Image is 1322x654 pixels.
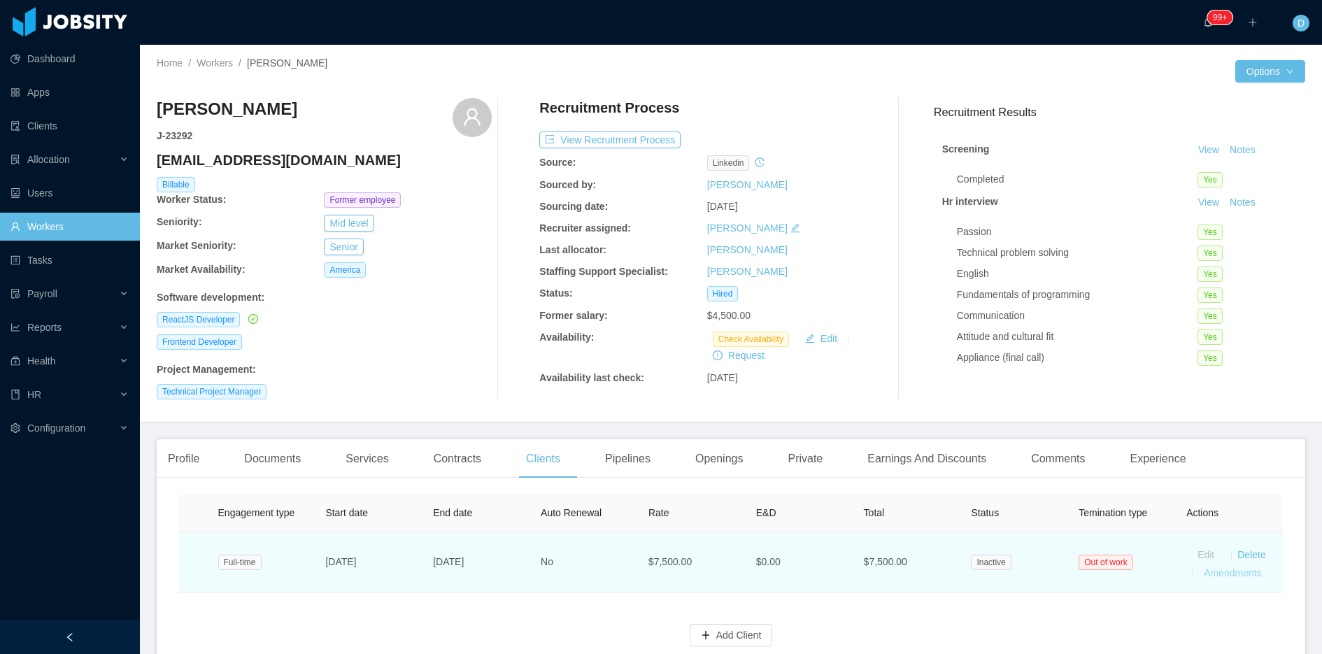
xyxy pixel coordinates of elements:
[707,155,750,171] span: linkedin
[539,310,607,321] b: Former salary:
[325,507,368,518] span: Start date
[1197,350,1223,366] span: Yes
[324,262,366,278] span: America
[707,347,770,364] button: icon: exclamation-circleRequest
[1197,308,1223,324] span: Yes
[515,439,571,478] div: Clients
[27,322,62,333] span: Reports
[10,112,129,140] a: icon: auditClients
[707,244,788,255] a: [PERSON_NAME]
[157,177,195,192] span: Billable
[239,57,241,69] span: /
[539,372,644,383] b: Availability last check:
[942,143,990,155] strong: Screening
[1186,507,1218,518] span: Actions
[324,215,374,232] button: Mid level
[246,313,258,325] a: icon: check-circle
[957,266,1197,281] div: English
[334,439,399,478] div: Services
[957,308,1197,323] div: Communication
[10,213,129,241] a: icon: userWorkers
[756,507,776,518] span: E&D
[10,289,20,299] i: icon: file-protect
[1235,60,1305,83] button: Optionsicon: down
[27,389,41,400] span: HR
[707,266,788,277] a: [PERSON_NAME]
[1197,246,1223,261] span: Yes
[756,556,781,567] span: $0.00
[529,532,637,592] td: No
[755,157,765,167] i: icon: history
[27,422,85,434] span: Configuration
[790,223,800,233] i: icon: edit
[27,154,70,165] span: Allocation
[1079,555,1132,570] span: Out of work
[971,555,1011,570] span: Inactive
[684,439,755,478] div: Openings
[462,107,482,127] i: icon: user
[10,246,129,274] a: icon: profileTasks
[188,57,191,69] span: /
[707,286,739,301] span: Hired
[539,222,631,234] b: Recruiter assigned:
[157,364,256,375] b: Project Management :
[648,507,669,518] span: Rate
[157,216,202,227] b: Seniority:
[10,45,129,73] a: icon: pie-chartDashboard
[539,332,594,343] b: Availability:
[1207,10,1232,24] sup: 332
[971,507,999,518] span: Status
[539,157,576,168] b: Source:
[27,288,57,299] span: Payroll
[1197,329,1223,345] span: Yes
[864,507,885,518] span: Total
[690,624,773,646] button: icon: plusAdd Client
[10,179,129,207] a: icon: robotUsers
[422,439,492,478] div: Contracts
[10,356,20,366] i: icon: medicine-box
[1197,287,1223,303] span: Yes
[707,372,738,383] span: [DATE]
[157,334,242,350] span: Frontend Developer
[637,532,745,592] td: $7,500.00
[776,439,834,478] div: Private
[957,350,1197,365] div: Appliance (final call)
[157,98,297,120] h3: [PERSON_NAME]
[157,312,240,327] span: ReactJS Developer
[218,555,262,570] span: Full-time
[247,57,327,69] span: [PERSON_NAME]
[10,155,20,164] i: icon: solution
[10,423,20,433] i: icon: setting
[1079,507,1147,518] span: Temination type
[157,240,236,251] b: Market Seniority:
[157,130,192,141] strong: J- 23292
[157,57,183,69] a: Home
[1204,567,1261,578] a: Amendments
[157,384,266,399] span: Technical Project Manager
[934,104,1305,121] h3: Recruitment Results
[1118,439,1197,478] div: Experience
[1197,225,1223,240] span: Yes
[324,239,363,255] button: Senior
[957,246,1197,260] div: Technical problem solving
[541,507,602,518] span: Auto Renewal
[157,264,246,275] b: Market Availability:
[1248,17,1258,27] i: icon: plus
[707,222,788,234] a: [PERSON_NAME]
[27,355,55,367] span: Health
[707,201,738,212] span: [DATE]
[218,507,295,518] span: Engagement type
[539,244,606,255] b: Last allocator:
[539,98,679,118] h4: Recruitment Process
[233,439,312,478] div: Documents
[157,292,264,303] b: Software development :
[539,266,668,277] b: Staffing Support Specialist:
[157,150,492,170] h4: [EMAIL_ADDRESS][DOMAIN_NAME]
[799,330,843,347] button: icon: editEdit
[1193,144,1224,155] a: View
[1197,266,1223,282] span: Yes
[10,390,20,399] i: icon: book
[1298,15,1305,31] span: D
[539,134,681,145] a: icon: exportView Recruitment Process
[957,329,1197,344] div: Attitude and cultural fit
